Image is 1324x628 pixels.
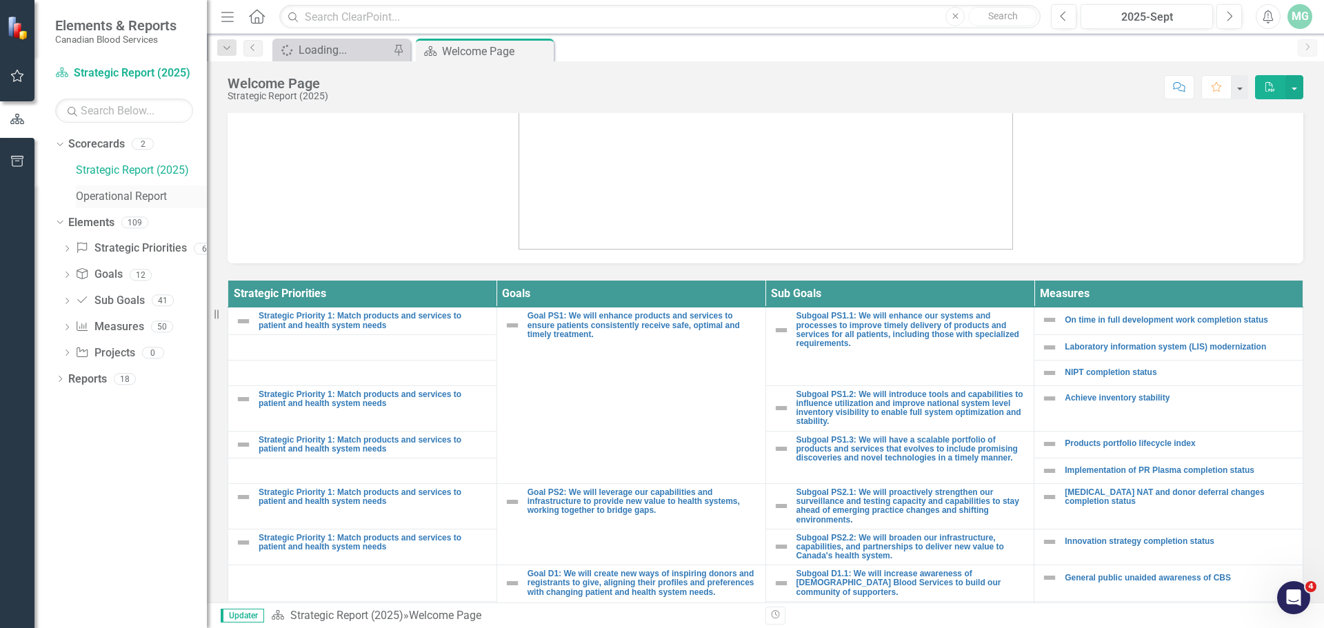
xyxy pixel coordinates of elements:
a: Strategic Priority 1: Match products and services to patient and health system needs [259,488,490,506]
iframe: Intercom live chat [1277,581,1310,614]
img: Not Defined [235,313,252,330]
td: Double-Click to Edit Right Click for Context Menu [1034,483,1303,529]
a: Implementation of PR Plasma completion status [1065,466,1296,475]
img: Not Defined [504,317,521,334]
a: Sub Goals [75,293,144,309]
span: Search [988,10,1018,21]
a: Goal PS1: We will enhance products and services to ensure patients consistently receive safe, opt... [528,312,759,339]
button: 2025-Sept [1081,4,1213,29]
img: Not Defined [235,489,252,505]
td: Double-Click to Edit Right Click for Context Menu [1034,458,1303,483]
button: MG [1287,4,1312,29]
td: Double-Click to Edit Right Click for Context Menu [1034,334,1303,360]
td: Double-Click to Edit Right Click for Context Menu [496,307,765,484]
a: Strategic Priorities [75,241,186,256]
div: 2025-Sept [1085,9,1208,26]
a: Strategic Report (2025) [55,65,193,81]
a: Subgoal D1.1: We will increase awareness of [DEMOGRAPHIC_DATA] Blood Services to build our commun... [796,569,1027,597]
div: 18 [114,373,136,385]
td: Double-Click to Edit Right Click for Context Menu [228,601,497,628]
td: Double-Click to Edit Right Click for Context Menu [1034,307,1303,334]
img: Not Defined [235,391,252,407]
a: Goal D1: We will create new ways of inspiring donors and registrants to give, aligning their prof... [528,569,759,597]
div: Welcome Page [442,43,550,60]
input: Search ClearPoint... [279,5,1041,29]
div: 0 [142,347,164,358]
a: NIPT completion status [1065,368,1296,377]
img: Not Defined [1041,489,1058,505]
div: 50 [151,321,173,333]
td: Double-Click to Edit Right Click for Context Menu [228,529,497,565]
a: Strategic Report (2025) [76,163,207,179]
img: Not Defined [1041,534,1058,550]
td: Double-Click to Edit Right Click for Context Menu [228,385,497,431]
img: Not Defined [504,494,521,510]
a: Goals [75,267,122,283]
a: Goal PS2: We will leverage our capabilities and infrastructure to provide new value to health sys... [528,488,759,516]
img: Not Defined [773,400,790,416]
img: Not Defined [773,498,790,514]
img: Not Defined [773,440,790,457]
img: Not Defined [1041,463,1058,479]
div: 2 [132,139,154,150]
a: Strategic Priority 1: Match products and services to patient and health system needs [259,312,490,330]
img: Not Defined [504,575,521,591]
td: Double-Click to Edit Right Click for Context Menu [228,483,497,529]
a: Strategic Report (2025) [290,609,403,622]
a: Subgoal PS1.2: We will introduce tools and capabilities to influence utilization and improve nati... [796,390,1027,427]
td: Double-Click to Edit Right Click for Context Menu [1034,431,1303,458]
div: Strategic Report (2025) [228,91,328,101]
td: Double-Click to Edit Right Click for Context Menu [765,483,1034,529]
div: » [271,608,755,624]
img: CBS_values.png [519,14,1013,250]
input: Search Below... [55,99,193,123]
a: [MEDICAL_DATA] NAT and donor deferral changes completion status [1065,488,1296,506]
a: Products portfolio lifecycle index [1065,439,1296,448]
a: Subgoal PS2.1: We will proactively strengthen our surveillance and testing capacity and capabilit... [796,488,1027,525]
td: Double-Click to Edit Right Click for Context Menu [1034,385,1303,431]
img: Not Defined [1041,569,1058,586]
img: Not Defined [1041,390,1058,407]
a: Innovation strategy completion status [1065,537,1296,546]
img: Not Defined [773,538,790,555]
a: On time in full development work completion status [1065,316,1296,325]
a: Strategic Priority 1: Match products and services to patient and health system needs [259,390,490,408]
td: Double-Click to Edit Right Click for Context Menu [496,483,765,565]
a: Subgoal PS1.3: We will have a scalable portfolio of products and services that evolves to include... [796,436,1027,463]
button: Search [968,7,1037,26]
div: 6 [194,243,216,254]
img: ClearPoint Strategy [7,15,31,39]
small: Canadian Blood Services [55,34,177,45]
a: Elements [68,215,114,231]
td: Double-Click to Edit Right Click for Context Menu [765,307,1034,385]
a: Reports [68,372,107,387]
a: General public unaided awareness of CBS [1065,574,1296,583]
img: Not Defined [1041,365,1058,381]
td: Double-Click to Edit Right Click for Context Menu [765,565,1034,602]
a: Subgoal PS2.2: We will broaden our infrastructure, capabilities, and partnerships to deliver new ... [796,534,1027,561]
img: Not Defined [1041,436,1058,452]
img: Not Defined [235,534,252,551]
a: Operational Report [76,189,207,205]
span: 4 [1305,581,1316,592]
img: Not Defined [235,436,252,453]
a: Subgoal PS1.1: We will enhance our systems and processes to improve timely delivery of products a... [796,312,1027,348]
a: Scorecards [68,136,125,152]
a: Loading... [276,41,390,59]
a: Measures [75,319,143,335]
a: Achieve inventory stability [1065,394,1296,403]
td: Double-Click to Edit Right Click for Context Menu [765,385,1034,431]
td: Double-Click to Edit Right Click for Context Menu [765,529,1034,565]
a: Strategic Priority 1: Match products and services to patient and health system needs [259,436,490,454]
td: Double-Click to Edit Right Click for Context Menu [765,431,1034,483]
td: Double-Click to Edit Right Click for Context Menu [228,431,497,458]
div: 109 [121,216,148,228]
span: Updater [221,609,264,622]
a: Laboratory information system (LIS) modernization [1065,343,1296,352]
span: Elements & Reports [55,17,177,34]
img: Not Defined [773,575,790,591]
td: Double-Click to Edit Right Click for Context Menu [1034,565,1303,602]
img: Not Defined [1041,339,1058,356]
div: Loading... [299,41,390,59]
